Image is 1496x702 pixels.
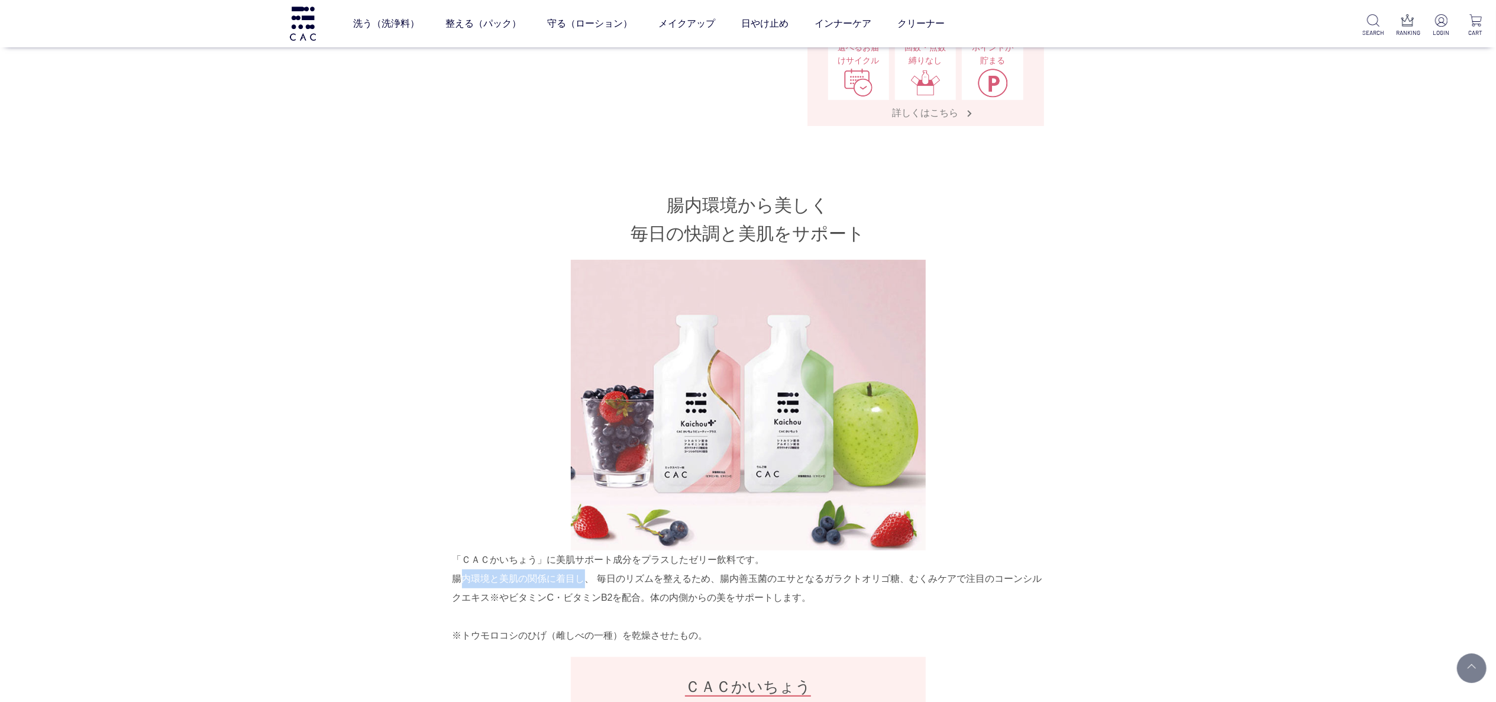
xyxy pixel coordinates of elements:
p: RANKING [1397,28,1419,37]
img: 選べるお届けサイクル [843,68,874,98]
p: SEARCH [1362,28,1384,37]
img: ドリンクイメージ画像 [571,260,926,550]
h2: 腸内環境から美しく 毎日の快調と美肌をサポート [453,191,1044,248]
a: CART [1465,14,1487,37]
div: 「ＣＡＣかいちょう」に美肌サポート成分をプラスしたゼリー飲料です。 腸内環境と美肌の関係に着目し、 毎日のリズムを整えるため、腸内善玉菌のエサとなるガラクトオリゴ糖、むくみケアで注目のコーンシル... [453,550,1044,645]
a: RANKING [1397,14,1419,37]
a: 日やけ止め [741,7,789,40]
span: ポイントが貯まる [968,41,1017,67]
img: 回数・点数縛りなし [910,68,941,98]
a: LOGIN [1430,14,1452,37]
a: 整える（パック） [445,7,521,40]
img: logo [288,7,318,40]
a: メイクアップ [658,7,715,40]
a: 洗う（洗浄料） [353,7,419,40]
a: SEARCH [1362,14,1384,37]
p: CART [1465,28,1487,37]
img: ポイントが貯まる [977,68,1008,98]
a: インナーケア [815,7,871,40]
span: 詳しくはこちら [881,107,971,119]
a: クリーナー [897,7,945,40]
a: 守る（ローション） [547,7,632,40]
p: LOGIN [1430,28,1452,37]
